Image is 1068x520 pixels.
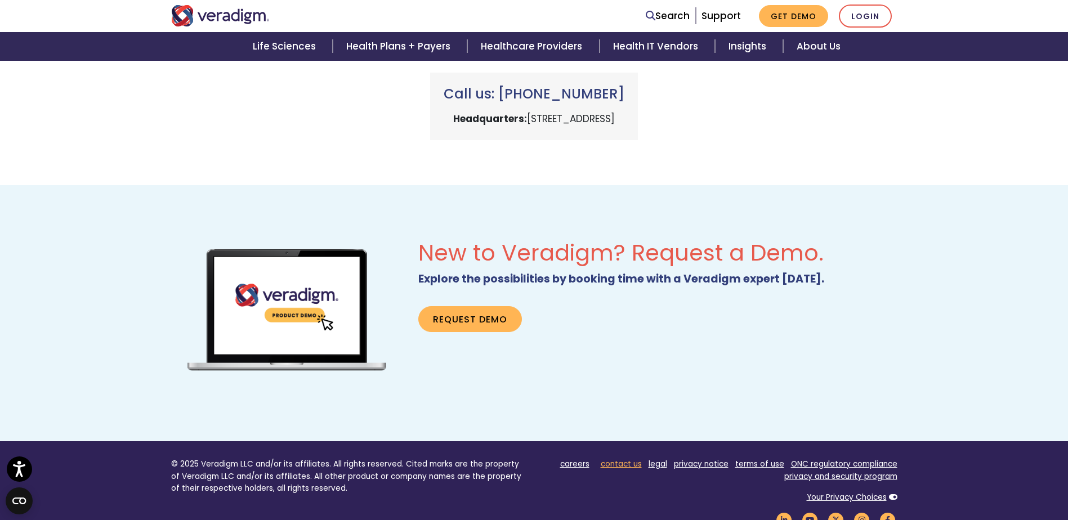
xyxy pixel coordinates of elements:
a: privacy notice [674,459,729,469]
a: About Us [783,32,854,61]
a: Healthcare Providers [467,32,599,61]
a: ONC regulatory compliance [791,459,897,469]
a: legal [649,459,667,469]
a: Life Sciences [239,32,333,61]
h2: New to Veradigm? Request a Demo. [418,239,897,266]
a: Insights [715,32,783,61]
strong: Headquarters: [453,112,527,125]
a: terms of use [735,459,784,469]
iframe: Drift Chat Widget [1012,464,1054,506]
a: Health Plans + Payers [333,32,467,61]
p: Explore the possibilities by booking time with a Veradigm expert [DATE]. [418,271,897,288]
img: Veradigm logo [171,5,270,26]
a: Login [839,5,892,28]
a: privacy and security program [784,471,897,482]
p: © 2025 Veradigm LLC and/or its affiliates. All rights reserved. Cited marks are the property of V... [171,458,526,495]
a: careers [560,459,589,469]
a: Your Privacy Choices [807,492,887,503]
a: Request Demo [418,306,522,332]
a: Health IT Vendors [600,32,715,61]
a: Get Demo [759,5,828,27]
h3: Call us: [PHONE_NUMBER] [444,86,624,102]
a: Search [646,8,690,24]
a: contact us [601,459,642,469]
p: [STREET_ADDRESS] [444,111,624,127]
a: Support [701,9,741,23]
button: Open CMP widget [6,487,33,514]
